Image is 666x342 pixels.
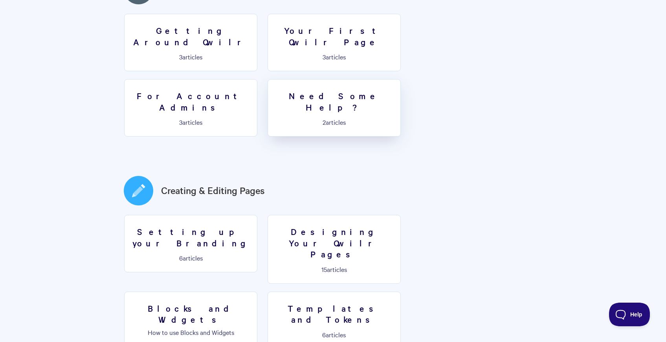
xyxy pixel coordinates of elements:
span: 6 [179,253,183,262]
iframe: Toggle Customer Support [609,303,650,326]
a: Need Some Help? 2articles [268,79,401,137]
a: Creating & Editing Pages [161,183,265,198]
span: 3 [323,52,326,61]
h3: Templates and Tokens [273,303,396,325]
a: Setting up your Branding 6articles [124,215,257,272]
p: articles [129,118,252,126]
p: How to use Blocks and Widgets [129,329,252,336]
p: articles [273,118,396,126]
a: Designing Your Qwilr Pages 15articles [268,215,401,284]
h3: For Account Admins [129,90,252,113]
span: 6 [322,330,326,339]
h3: Getting Around Qwilr [129,25,252,47]
h3: Blocks and Widgets [129,303,252,325]
h3: Your First Qwilr Page [273,25,396,47]
p: articles [273,266,396,273]
a: For Account Admins 3articles [124,79,257,137]
h3: Need Some Help? [273,90,396,113]
a: Your First Qwilr Page 3articles [268,14,401,71]
span: 15 [321,265,327,274]
h3: Designing Your Qwilr Pages [273,226,396,260]
p: articles [129,53,252,60]
span: 3 [179,118,182,126]
a: Getting Around Qwilr 3articles [124,14,257,71]
h3: Setting up your Branding [129,226,252,248]
span: 3 [179,52,182,61]
p: articles [129,254,252,261]
p: articles [273,331,396,338]
span: 2 [323,118,326,126]
p: articles [273,53,396,60]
